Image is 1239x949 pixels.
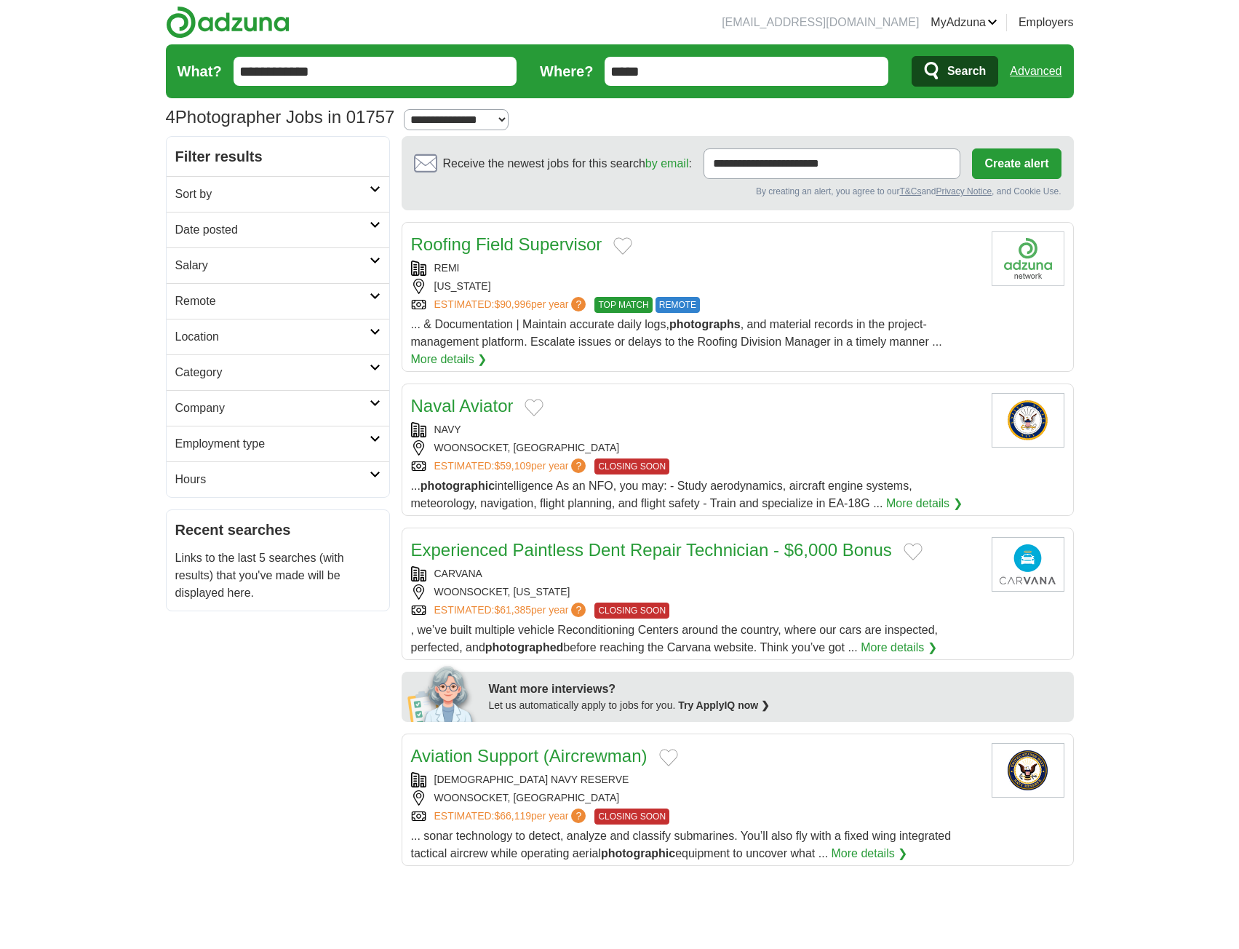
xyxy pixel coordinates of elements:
a: NAVY [434,424,461,435]
a: T&Cs [899,186,921,196]
a: ESTIMATED:$61,385per year? [434,603,589,619]
span: $59,109 [494,460,531,472]
div: WOONSOCKET, [US_STATE] [411,584,980,600]
button: Add to favorite jobs [904,543,923,560]
div: [US_STATE] [411,279,980,294]
h2: Filter results [167,137,389,176]
a: Experienced Paintless Dent Repair Technician - $6,000 Bonus [411,540,892,560]
span: ... intelligence As an NFO, you may: - Study aerodynamics, aircraft engine systems, meteorology, ... [411,480,912,509]
a: ESTIMATED:$90,996per year? [434,297,589,313]
span: ... sonar technology to detect, analyze and classify submarines. You’ll also fly with a fixed win... [411,830,952,859]
a: Salary [167,247,389,283]
a: More details ❯ [832,845,908,862]
h2: Remote [175,293,370,310]
a: More details ❯ [411,351,487,368]
button: Add to favorite jobs [659,749,678,766]
span: CLOSING SOON [594,458,669,474]
a: Employment type [167,426,389,461]
label: What? [178,60,222,82]
a: by email [645,157,689,170]
button: Create alert [972,148,1061,179]
img: US Navy Reserve logo [992,743,1064,798]
strong: photographs [669,318,741,330]
span: ? [571,809,586,823]
strong: photographic [601,847,675,859]
strong: photographed [485,641,564,654]
img: apply-iq-scientist.png [407,664,478,722]
span: ? [571,297,586,311]
img: Carvana logo [992,537,1064,592]
a: Date posted [167,212,389,247]
button: Add to favorite jobs [525,399,543,416]
button: Add to favorite jobs [613,237,632,255]
h2: Location [175,328,370,346]
h2: Recent searches [175,519,381,541]
span: CLOSING SOON [594,809,669,825]
a: ESTIMATED:$66,119per year? [434,809,589,825]
div: Want more interviews? [489,680,1065,698]
span: ? [571,458,586,473]
span: REMOTE [656,297,700,313]
span: $90,996 [494,298,531,310]
span: ... & Documentation | Maintain accurate daily logs, , and material records in the project-managem... [411,318,942,348]
a: Sort by [167,176,389,212]
span: $61,385 [494,604,531,616]
img: Adzuna logo [166,6,290,39]
a: Try ApplyIQ now ❯ [678,699,770,711]
a: More details ❯ [886,495,963,512]
h2: Salary [175,257,370,274]
h2: Category [175,364,370,381]
div: WOONSOCKET, [GEOGRAPHIC_DATA] [411,440,980,456]
a: Advanced [1010,57,1061,86]
a: More details ❯ [861,639,937,656]
a: [DEMOGRAPHIC_DATA] NAVY RESERVE [434,774,629,785]
img: U.S. Navy logo [992,393,1064,448]
span: , we’ve built multiple vehicle Reconditioning Centers around the country, where our cars are insp... [411,624,939,654]
p: Links to the last 5 searches (with results) that you've made will be displayed here. [175,549,381,602]
span: TOP MATCH [594,297,652,313]
a: Category [167,354,389,390]
img: Company logo [992,231,1064,286]
a: Aviation Support (Aircrewman) [411,746,648,766]
h1: Photographer Jobs in 01757 [166,107,395,127]
a: ESTIMATED:$59,109per year? [434,458,589,474]
div: By creating an alert, you agree to our and , and Cookie Use. [414,185,1061,198]
a: Company [167,390,389,426]
label: Where? [540,60,593,82]
div: WOONSOCKET, [GEOGRAPHIC_DATA] [411,790,980,806]
h2: Employment type [175,435,370,453]
span: ? [571,603,586,617]
h2: Date posted [175,221,370,239]
a: Location [167,319,389,354]
div: REMI [411,261,980,276]
a: CARVANA [434,568,482,579]
a: Roofing Field Supervisor [411,234,602,254]
span: Receive the newest jobs for this search : [443,155,692,172]
li: [EMAIL_ADDRESS][DOMAIN_NAME] [722,14,919,31]
span: Search [947,57,986,86]
h2: Company [175,400,370,417]
button: Search [912,56,998,87]
a: MyAdzuna [931,14,997,31]
a: Privacy Notice [936,186,992,196]
a: Hours [167,461,389,497]
a: Employers [1019,14,1074,31]
div: Let us automatically apply to jobs for you. [489,698,1065,713]
span: $66,119 [494,810,531,822]
strong: photographic [421,480,495,492]
span: CLOSING SOON [594,603,669,619]
h2: Hours [175,471,370,488]
a: Remote [167,283,389,319]
span: 4 [166,104,175,130]
a: Naval Aviator [411,396,514,416]
h2: Sort by [175,186,370,203]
